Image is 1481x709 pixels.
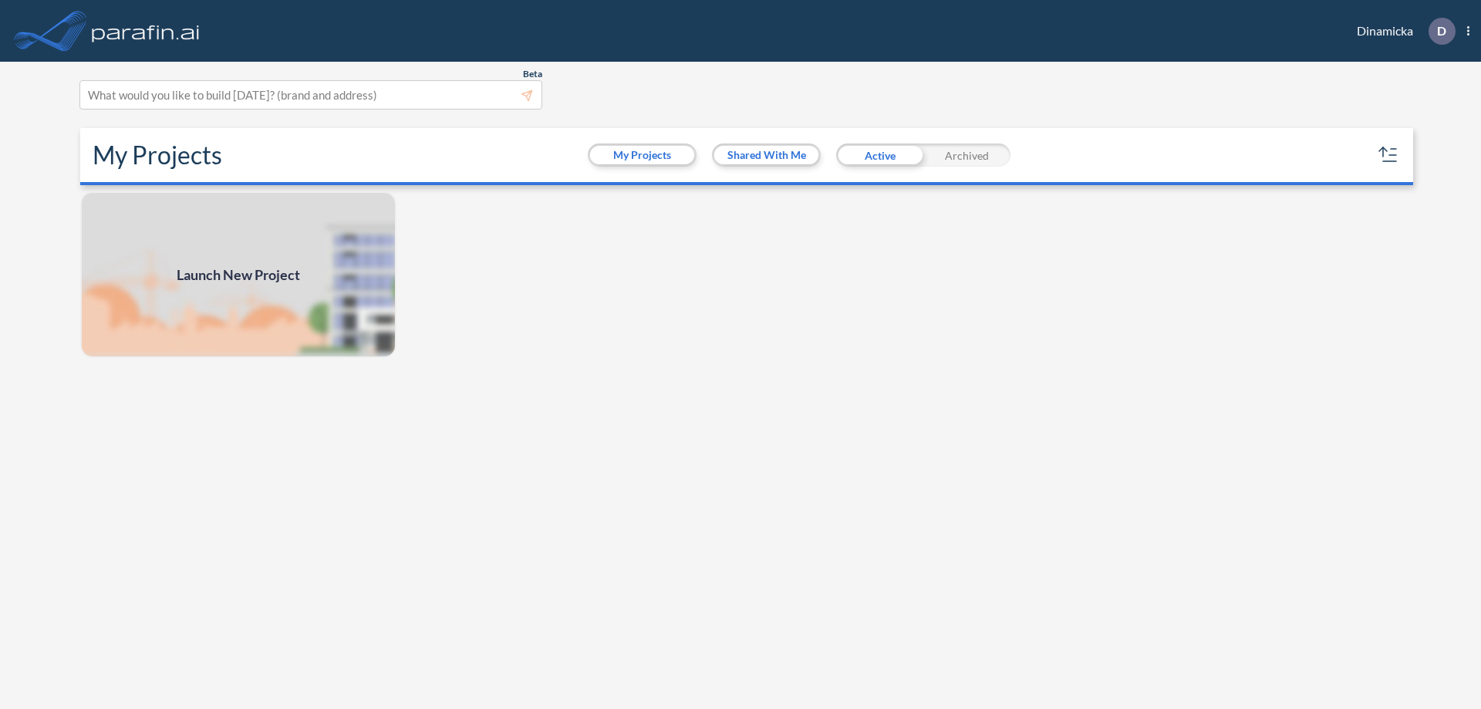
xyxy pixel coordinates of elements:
[836,143,923,167] div: Active
[89,15,203,46] img: logo
[80,191,396,358] a: Launch New Project
[177,265,300,285] span: Launch New Project
[714,146,818,164] button: Shared With Me
[590,146,694,164] button: My Projects
[523,68,542,80] span: Beta
[1437,24,1446,38] p: D
[923,143,1010,167] div: Archived
[1376,143,1401,167] button: sort
[93,140,222,170] h2: My Projects
[80,191,396,358] img: add
[1334,18,1469,45] div: Dinamicka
